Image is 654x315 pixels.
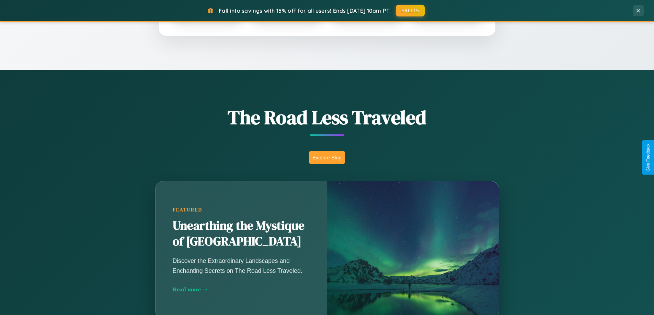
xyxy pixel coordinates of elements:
div: Give Feedback [646,144,651,171]
h1: The Road Less Traveled [121,104,533,131]
button: Explore Blog [309,151,345,164]
h2: Unearthing the Mystique of [GEOGRAPHIC_DATA] [173,218,310,250]
div: Featured [173,207,310,213]
span: Fall into savings with 15% off for all users! Ends [DATE] 10am PT. [219,7,391,14]
button: FALL15 [396,5,425,16]
p: Discover the Extraordinary Landscapes and Enchanting Secrets on The Road Less Traveled. [173,256,310,275]
div: Read more → [173,286,310,293]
